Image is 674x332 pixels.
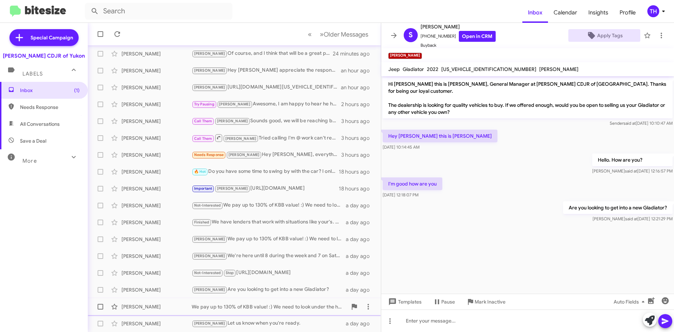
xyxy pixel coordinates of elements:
div: [PERSON_NAME] [121,151,192,158]
span: [PHONE_NUMBER] [421,31,496,42]
div: Hey [PERSON_NAME], everything was ok. The guys were nice and all, but we just weren't able to agr... [192,151,341,159]
div: We pay up to 130% of KBB value! :) We need to look under the hood to get you an exact number - so... [192,303,347,310]
span: Save a Deal [20,137,46,144]
span: [PERSON_NAME] [421,22,496,31]
button: Pause [427,295,461,308]
span: Needs Response [194,152,224,157]
span: [PERSON_NAME] [194,51,225,56]
p: I'm good how are you [383,177,442,190]
p: Hey [PERSON_NAME] this is [PERSON_NAME] [383,130,497,142]
span: [PERSON_NAME] [229,152,260,157]
span: [PERSON_NAME] [225,136,257,141]
div: 3 hours ago [341,151,375,158]
p: Are you looking to get into a new Gladiator? [563,201,673,214]
div: [PERSON_NAME] [121,202,192,209]
div: [PERSON_NAME] [121,101,192,108]
span: S [409,30,413,41]
span: Insights [583,2,614,23]
input: Search [85,3,232,20]
span: [PERSON_NAME] [194,287,225,292]
p: Hello. How are you? [592,154,673,166]
span: [PERSON_NAME] [539,66,579,72]
div: [PERSON_NAME] [121,84,192,91]
div: [PERSON_NAME] [121,67,192,74]
div: [URL][DOMAIN_NAME] [192,184,339,193]
button: Next [316,27,372,41]
span: Call Them [194,136,212,141]
span: 2022 [427,66,438,72]
span: Buyback [421,42,496,49]
div: [PERSON_NAME] [121,269,192,276]
div: We're here until 8 during the week and 7 on Saturdays. When are you available? [192,252,346,260]
span: Try Pausing [194,102,214,106]
button: Previous [304,27,316,41]
div: [PERSON_NAME] [121,320,192,327]
span: Stop [226,271,234,275]
span: Important [194,186,212,191]
span: Mark Inactive [475,295,505,308]
div: a day ago [346,202,375,209]
div: an hour ago [341,84,375,91]
div: [PERSON_NAME] [121,253,192,260]
span: [PERSON_NAME] [194,237,225,241]
div: We pay up to 130% of KBB value! :) We need to look under the hood to get you an exact number - so... [192,235,346,243]
span: [PERSON_NAME] [194,254,225,258]
span: More [22,158,37,164]
span: Jeep [388,66,400,72]
span: said at [623,121,636,126]
div: [PERSON_NAME] [121,168,192,175]
button: Apply Tags [568,29,640,42]
div: [PERSON_NAME] [121,50,192,57]
span: (1) [74,87,80,94]
span: [PERSON_NAME] [217,186,248,191]
span: Auto Fields [614,295,647,308]
span: » [320,30,324,39]
div: [PERSON_NAME] [121,236,192,243]
nav: Page navigation example [304,27,372,41]
span: said at [625,168,637,174]
a: Profile [614,2,641,23]
span: [PERSON_NAME] [DATE] 12:21:29 PM [593,216,673,221]
span: [PERSON_NAME] [194,85,225,90]
div: [PERSON_NAME] [121,219,192,226]
span: All Conversations [20,121,60,128]
div: a day ago [346,269,375,276]
div: 3 hours ago [341,135,375,142]
div: a day ago [346,219,375,226]
span: Finished [194,220,210,224]
div: Let us know when you're ready. [192,319,346,327]
span: Call Them [194,119,212,123]
div: a day ago [346,236,375,243]
div: Tried calling I'm @ work can't really text talking on the phone would be easier [192,134,341,142]
span: Calendar [548,2,583,23]
small: [PERSON_NAME] [388,53,422,59]
div: 18 hours ago [339,185,375,192]
span: [DATE] 12:18:07 PM [383,192,418,197]
button: TH [641,5,666,17]
span: Gladiator [403,66,424,72]
div: [PERSON_NAME] [121,303,192,310]
span: [PERSON_NAME] [DATE] 12:16:57 PM [592,168,673,174]
div: an hour ago [341,67,375,74]
div: a day ago [346,320,375,327]
div: a day ago [346,286,375,293]
div: We have lenders that work with situations like your's. What time works for you [DATE]? [192,218,346,226]
span: said at [625,216,637,221]
div: Hey [PERSON_NAME] appreciate the response. We have seen a trend right now with rates going down a... [192,66,341,74]
a: Inbox [522,2,548,23]
span: [PERSON_NAME] [194,68,225,73]
button: Templates [381,295,427,308]
div: Do you have some time to swing by with the car? I only need about 10-20 minutes to give you our b... [192,168,339,176]
div: Are you looking to get into a new Gladiator? [192,286,346,294]
a: Special Campaign [9,29,79,46]
span: Sender [DATE] 10:10:47 AM [610,121,673,126]
span: Needs Response [20,104,80,111]
span: Special Campaign [31,34,73,41]
div: 24 minutes ago [333,50,375,57]
div: We pay up to 130% of KBB value! :) We need to look under the hood to get you an exact number - so... [192,201,346,209]
span: Labels [22,71,43,77]
span: Pause [441,295,455,308]
span: [US_VEHICLE_IDENTIFICATION_NUMBER] [441,66,536,72]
